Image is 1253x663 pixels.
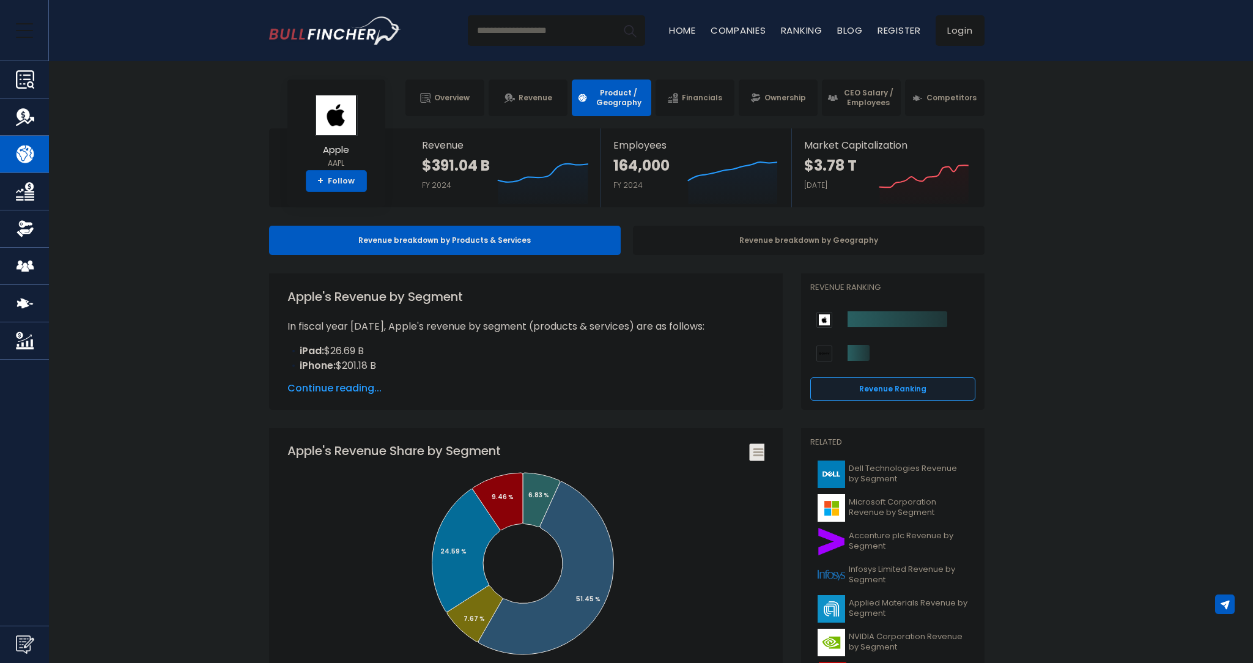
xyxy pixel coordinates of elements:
strong: $3.78 T [804,156,857,175]
img: Ownership [16,220,34,238]
a: +Follow [306,170,367,192]
a: Revenue [489,80,567,116]
a: Blog [837,24,863,37]
span: Competitors [926,93,977,103]
li: $201.18 B [287,358,764,373]
a: Accenture plc Revenue by Segment [810,525,975,558]
a: Overview [405,80,484,116]
a: CEO Salary / Employees [822,80,901,116]
img: NVDA logo [818,629,845,656]
a: Financials [656,80,734,116]
a: Ownership [739,80,818,116]
strong: + [317,176,323,187]
b: iPad: [300,344,324,358]
p: Revenue Ranking [810,283,975,293]
img: Sony Group Corporation competitors logo [816,346,832,361]
span: Applied Materials Revenue by Segment [849,598,968,619]
a: Revenue Ranking [810,377,975,401]
a: Ranking [781,24,822,37]
tspan: 7.67 % [464,614,485,623]
span: Financials [682,93,722,103]
tspan: 6.83 % [528,491,549,500]
a: Market Capitalization $3.78 T [DATE] [792,128,983,207]
a: Go to homepage [269,17,401,45]
tspan: 51.45 % [576,594,601,604]
a: Product / Geography [572,80,651,116]
img: ACN logo [818,528,845,555]
a: Employees 164,000 FY 2024 [601,128,791,207]
span: Dell Technologies Revenue by Segment [849,464,968,484]
small: [DATE] [804,180,827,190]
span: CEO Salary / Employees [841,88,895,107]
img: AMAT logo [818,595,845,623]
a: Microsoft Corporation Revenue by Segment [810,491,975,525]
a: Dell Technologies Revenue by Segment [810,457,975,491]
tspan: Apple's Revenue Share by Segment [287,442,501,459]
b: iPhone: [300,358,336,372]
img: DELL logo [818,461,845,488]
a: Infosys Limited Revenue by Segment [810,558,975,592]
a: Apple AAPL [314,94,358,171]
span: Revenue [519,93,552,103]
span: Revenue [422,139,589,151]
div: Revenue breakdown by Geography [633,226,985,255]
small: FY 2024 [613,180,643,190]
tspan: 24.59 % [440,547,467,556]
button: Search [615,15,645,46]
span: Accenture plc Revenue by Segment [849,531,968,552]
img: INFY logo [818,561,845,589]
p: Related [810,437,975,448]
li: $26.69 B [287,344,764,358]
small: AAPL [315,158,358,169]
img: Apple competitors logo [816,312,832,328]
a: Companies [711,24,766,37]
span: Infosys Limited Revenue by Segment [849,565,968,585]
p: In fiscal year [DATE], Apple's revenue by segment (products & services) are as follows: [287,319,764,334]
a: Login [936,15,985,46]
img: MSFT logo [818,494,845,522]
strong: 164,000 [613,156,670,175]
span: Apple [315,145,358,155]
a: Register [878,24,921,37]
span: Overview [434,93,470,103]
h1: Apple's Revenue by Segment [287,287,764,306]
span: Continue reading... [287,381,764,396]
tspan: 9.46 % [492,492,514,502]
img: Bullfincher logo [269,17,401,45]
span: Market Capitalization [804,139,970,151]
span: Microsoft Corporation Revenue by Segment [849,497,968,518]
a: Home [669,24,696,37]
span: NVIDIA Corporation Revenue by Segment [849,632,968,653]
a: Competitors [905,80,984,116]
strong: $391.04 B [422,156,490,175]
div: Revenue breakdown by Products & Services [269,226,621,255]
a: Revenue $391.04 B FY 2024 [410,128,601,207]
span: Product / Geography [591,88,645,107]
span: Ownership [764,93,806,103]
span: Employees [613,139,779,151]
a: Applied Materials Revenue by Segment [810,592,975,626]
small: FY 2024 [422,180,451,190]
a: NVIDIA Corporation Revenue by Segment [810,626,975,659]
